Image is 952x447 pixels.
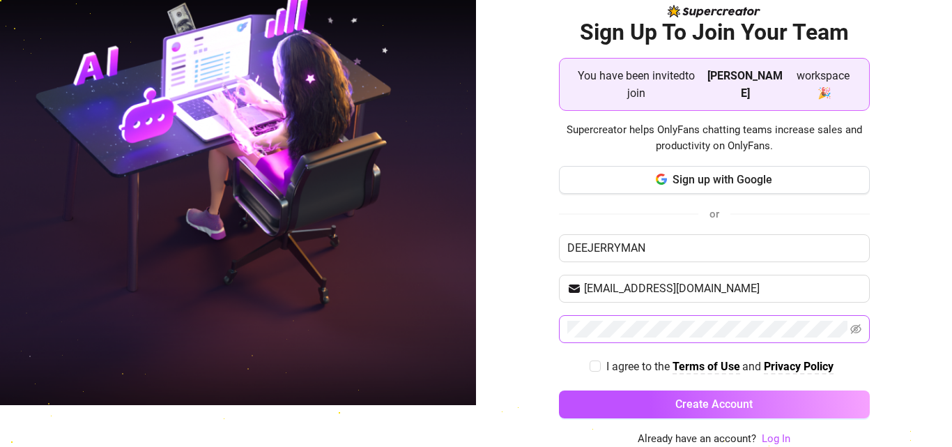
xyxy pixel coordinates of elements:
span: workspace 🎉 [788,67,857,102]
span: I agree to the [606,360,673,373]
img: logo-BBDzfeDw.svg [668,5,760,17]
a: Terms of Use [673,360,740,374]
a: Log In [762,432,790,445]
button: Sign up with Google [559,166,870,194]
span: You have been invited to join [571,67,703,102]
a: Privacy Policy [764,360,834,374]
strong: [PERSON_NAME] [707,69,783,100]
span: Supercreator helps OnlyFans chatting teams increase sales and productivity on OnlyFans. [559,122,870,155]
h2: Sign Up To Join Your Team [559,18,870,47]
strong: Terms of Use [673,360,740,373]
span: Create Account [675,397,753,411]
span: Sign up with Google [673,173,772,186]
span: and [742,360,764,373]
input: Enter your Name [559,234,870,262]
span: or [709,208,719,220]
span: eye-invisible [850,324,861,335]
input: Your email [584,280,861,297]
button: Create Account [559,391,870,418]
strong: Privacy Policy [764,360,834,373]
